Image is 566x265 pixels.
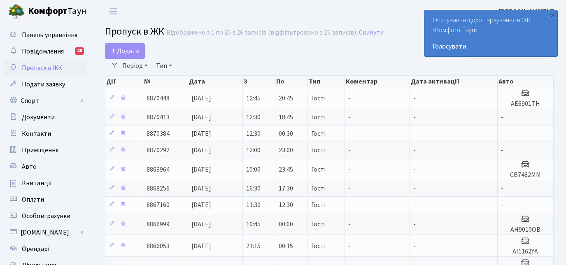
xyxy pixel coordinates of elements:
[501,100,550,108] h5: АЕ6901ТН
[348,200,351,209] span: -
[501,226,550,234] h5: АН9010ОВ
[105,76,143,87] th: Дії
[413,129,416,138] span: -
[191,184,211,193] span: [DATE]
[119,59,151,73] a: Період
[413,94,416,103] span: -
[110,46,140,56] span: Додати
[275,76,308,87] th: По
[22,113,55,122] span: Документи
[103,5,123,18] button: Переключити навігацію
[348,94,351,103] span: -
[246,200,261,209] span: 11:30
[348,165,351,174] span: -
[413,200,416,209] span: -
[348,184,351,193] span: -
[191,113,211,122] span: [DATE]
[191,200,211,209] span: [DATE]
[548,11,557,19] div: ×
[279,220,293,229] span: 00:00
[498,76,554,87] th: Авто
[4,27,86,43] a: Панель управління
[410,76,498,87] th: Дата активації
[279,129,293,138] span: 00:30
[501,129,503,138] span: -
[279,94,293,103] span: 20:45
[4,224,86,241] a: [DOMAIN_NAME]
[279,146,293,155] span: 23:00
[499,7,556,16] a: [PERSON_NAME] П.
[4,93,86,109] a: Спорт
[22,212,70,221] span: Особові рахунки
[4,142,86,158] a: Приміщення
[4,191,86,208] a: Оплати
[501,113,503,122] span: -
[413,220,416,229] span: -
[246,184,261,193] span: 16:30
[4,241,86,257] a: Орендарі
[22,162,37,171] span: Авто
[279,200,293,209] span: 12:30
[311,221,326,228] span: Гості
[501,200,503,209] span: -
[279,184,293,193] span: 17:30
[191,220,211,229] span: [DATE]
[348,220,351,229] span: -
[348,113,351,122] span: -
[22,47,64,56] span: Повідомлення
[246,113,261,122] span: 12:30
[311,185,326,192] span: Гості
[246,146,261,155] span: 12:00
[413,184,416,193] span: -
[105,24,164,39] span: Пропуск в ЖК
[243,76,275,87] th: З
[22,179,52,188] span: Квитанції
[311,130,326,137] span: Гості
[279,113,293,122] span: 18:45
[348,129,351,138] span: -
[153,59,175,73] a: Тип
[4,158,86,175] a: Авто
[166,29,357,37] div: Відображено з 1 по 25 з 26 записів (відфільтровано з 25 записів).
[75,47,84,55] div: 48
[22,146,58,155] span: Приміщення
[433,42,549,51] a: Голосувати
[413,165,416,174] span: -
[413,242,416,251] span: -
[147,129,170,138] span: 8870384
[22,80,65,89] span: Подати заявку
[147,200,170,209] span: 8867160
[348,146,351,155] span: -
[246,220,261,229] span: 10:45
[501,171,550,179] h5: СВ7482ММ
[4,126,86,142] a: Контакти
[22,195,44,204] span: Оплати
[4,109,86,126] a: Документи
[22,63,62,72] span: Пропуск в ЖК
[311,202,326,208] span: Гості
[147,113,170,122] span: 8870413
[22,244,49,253] span: Орендарі
[311,243,326,249] span: Гості
[191,129,211,138] span: [DATE]
[348,242,351,251] span: -
[413,113,416,122] span: -
[4,76,86,93] a: Подати заявку
[279,165,293,174] span: 23:45
[191,242,211,251] span: [DATE]
[143,76,188,87] th: №
[147,94,170,103] span: 8870448
[188,76,243,87] th: Дата
[501,146,503,155] span: -
[147,165,170,174] span: 8869964
[311,147,326,153] span: Гості
[147,220,170,229] span: 8866999
[279,242,293,251] span: 00:15
[246,242,261,251] span: 21:15
[191,146,211,155] span: [DATE]
[28,5,68,18] b: Комфорт
[4,60,86,76] a: Пропуск в ЖК
[413,146,416,155] span: -
[345,76,410,87] th: Коментар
